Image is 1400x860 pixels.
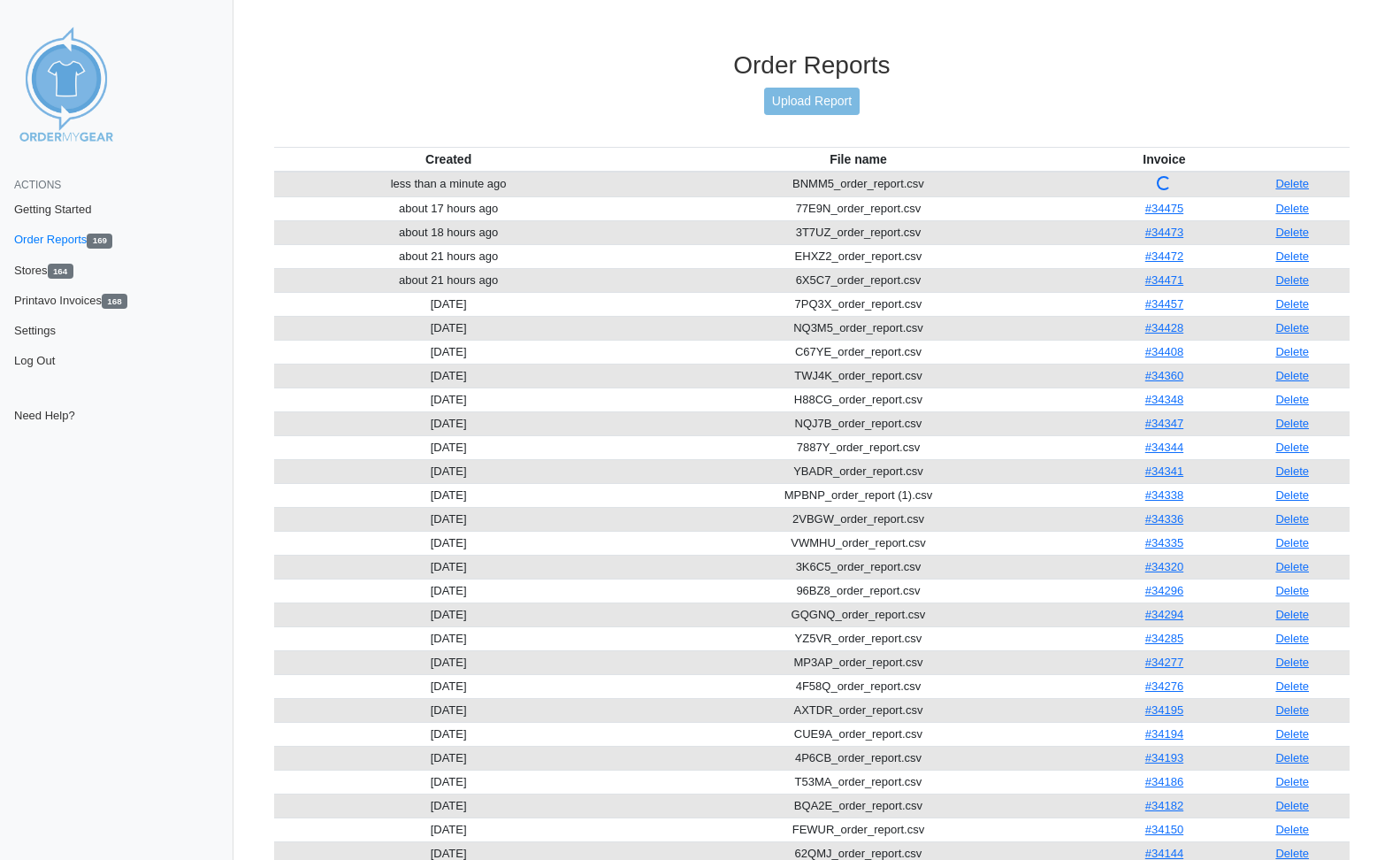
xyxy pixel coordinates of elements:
[1145,441,1183,454] a: #34344
[274,364,623,388] td: [DATE]
[274,698,623,722] td: [DATE]
[274,268,623,292] td: about 21 hours ago
[764,88,860,115] a: Upload Report
[1275,441,1309,454] a: Delete
[1145,823,1183,836] a: #34150
[274,722,623,746] td: [DATE]
[1275,680,1309,693] a: Delete
[623,292,1093,316] td: 7PQ3X_order_report.csv
[623,746,1093,770] td: 4P6CB_order_report.csv
[623,147,1093,172] th: File name
[274,50,1350,81] h3: Order Reports
[274,388,623,411] td: [DATE]
[623,698,1093,722] td: AXTDR_order_report.csv
[274,340,623,364] td: [DATE]
[1275,297,1309,311] a: Delete
[274,244,623,268] td: about 21 hours ago
[623,244,1093,268] td: EHXZ2_order_report.csv
[623,172,1093,197] td: BNMM5_order_report.csv
[274,794,623,818] td: [DATE]
[623,507,1093,531] td: 2VBGW_order_report.csv
[1145,703,1183,717] a: #34195
[1145,751,1183,764] a: #34193
[1145,488,1183,502] a: #34338
[1275,560,1309,573] a: Delete
[623,579,1093,603] td: 96BZ8_order_report.csv
[1145,273,1183,287] a: #34471
[1275,417,1309,430] a: Delete
[274,746,623,770] td: [DATE]
[623,531,1093,555] td: VWMHU_order_report.csv
[48,264,73,279] span: 164
[274,316,623,340] td: [DATE]
[1275,321,1309,334] a: Delete
[274,292,623,316] td: [DATE]
[1145,250,1183,263] a: #34472
[623,626,1093,650] td: YZ5VR_order_report.csv
[87,234,112,249] span: 169
[274,483,623,507] td: [DATE]
[1145,321,1183,334] a: #34428
[274,147,623,172] th: Created
[1275,536,1309,549] a: Delete
[623,818,1093,841] td: FEWUR_order_report.csv
[1145,775,1183,788] a: #34186
[274,626,623,650] td: [DATE]
[1145,799,1183,812] a: #34182
[274,459,623,483] td: [DATE]
[274,196,623,220] td: about 17 hours ago
[1275,465,1309,478] a: Delete
[1275,632,1309,645] a: Delete
[1145,226,1183,239] a: #34473
[1145,536,1183,549] a: #34335
[1275,393,1309,406] a: Delete
[1275,345,1309,358] a: Delete
[1094,147,1236,172] th: Invoice
[623,316,1093,340] td: NQ3M5_order_report.csv
[274,220,623,244] td: about 18 hours ago
[623,411,1093,435] td: NQJ7B_order_report.csv
[1145,632,1183,645] a: #34285
[1275,177,1309,190] a: Delete
[1145,847,1183,860] a: #34144
[623,435,1093,459] td: 7887Y_order_report.csv
[623,674,1093,698] td: 4F58Q_order_report.csv
[1145,584,1183,597] a: #34296
[1145,417,1183,430] a: #34347
[1145,393,1183,406] a: #34348
[1145,369,1183,382] a: #34360
[1145,727,1183,741] a: #34194
[1145,297,1183,311] a: #34457
[623,722,1093,746] td: CUE9A_order_report.csv
[1275,584,1309,597] a: Delete
[623,459,1093,483] td: YBADR_order_report.csv
[274,650,623,674] td: [DATE]
[1275,775,1309,788] a: Delete
[1275,369,1309,382] a: Delete
[623,220,1093,244] td: 3T7UZ_order_report.csv
[14,179,61,191] span: Actions
[274,603,623,626] td: [DATE]
[1145,345,1183,358] a: #34408
[1145,202,1183,215] a: #34475
[1275,799,1309,812] a: Delete
[1275,226,1309,239] a: Delete
[1275,703,1309,717] a: Delete
[623,196,1093,220] td: 77E9N_order_report.csv
[274,579,623,603] td: [DATE]
[623,483,1093,507] td: MPBNP_order_report (1).csv
[274,674,623,698] td: [DATE]
[274,172,623,197] td: less than a minute ago
[623,340,1093,364] td: C67YE_order_report.csv
[1145,560,1183,573] a: #34320
[1145,465,1183,478] a: #34341
[623,650,1093,674] td: MP3AP_order_report.csv
[623,364,1093,388] td: TWJ4K_order_report.csv
[623,794,1093,818] td: BQA2E_order_report.csv
[1275,656,1309,669] a: Delete
[1275,608,1309,621] a: Delete
[1275,751,1309,764] a: Delete
[1275,512,1309,526] a: Delete
[274,818,623,841] td: [DATE]
[274,411,623,435] td: [DATE]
